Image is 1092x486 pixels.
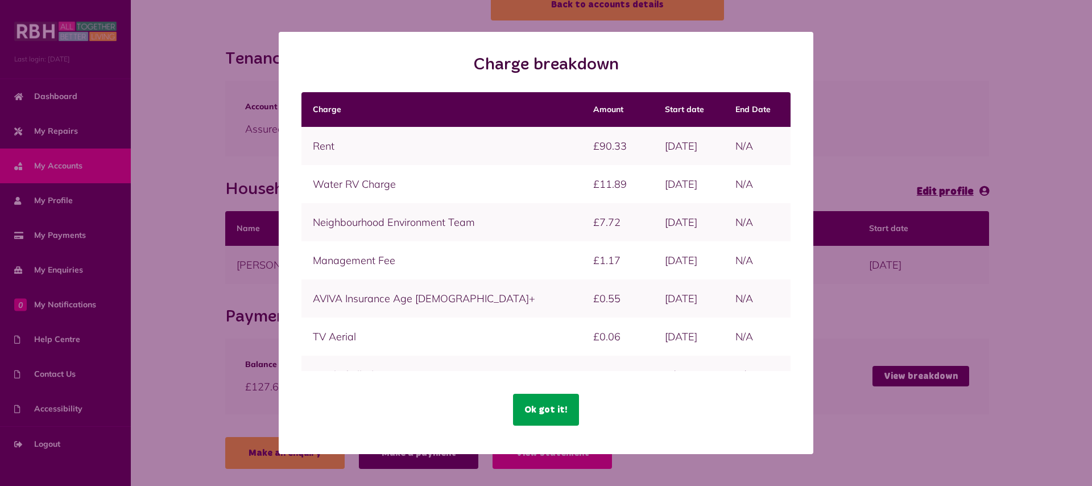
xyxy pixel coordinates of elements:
[724,203,791,241] td: N/A
[582,127,653,165] td: £90.33
[653,279,725,318] td: [DATE]
[301,55,791,75] h2: Charge breakdown
[653,165,725,203] td: [DATE]
[301,203,582,241] td: Neighbourhood Environment Team
[582,203,653,241] td: £7.72
[582,279,653,318] td: £0.55
[724,318,791,356] td: N/A
[653,203,725,241] td: [DATE]
[513,394,579,426] button: Ok got it!
[582,356,653,394] td: £111.72
[582,318,653,356] td: £0.06
[582,165,653,203] td: £11.89
[653,318,725,356] td: [DATE]
[301,279,582,318] td: AVIVA Insurance Age [DEMOGRAPHIC_DATA]+
[653,241,725,279] td: [DATE]
[301,318,582,356] td: TV Aerial
[301,127,582,165] td: Rent
[582,241,653,279] td: £1.17
[301,241,582,279] td: Management Fee
[724,279,791,318] td: N/A
[301,92,582,127] th: Charge
[653,92,725,127] th: Start date
[724,92,791,127] th: End Date
[582,92,653,127] th: Amount
[724,165,791,203] td: N/A
[301,165,582,203] td: Water RV Charge
[653,356,725,394] td: N/A
[724,241,791,279] td: N/A
[724,356,791,394] td: N/A
[653,127,725,165] td: [DATE]
[724,127,791,165] td: N/A
[301,356,582,394] td: Total of all Charges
